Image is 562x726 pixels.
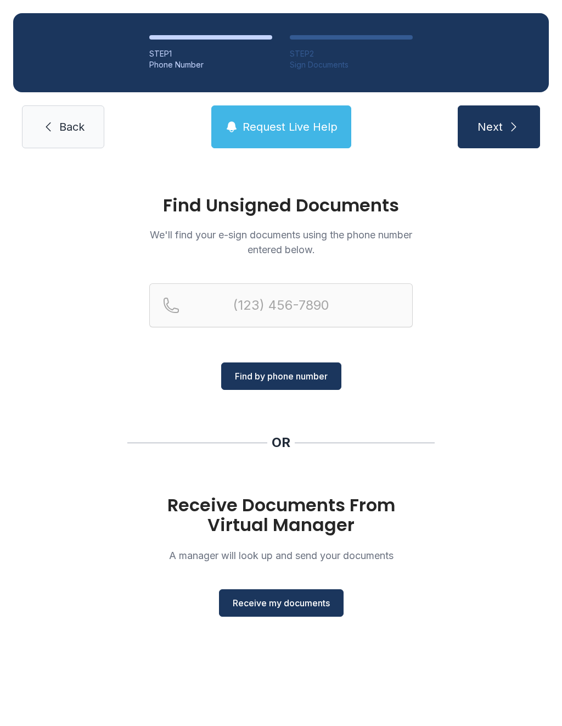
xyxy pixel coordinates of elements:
span: Receive my documents [233,596,330,610]
input: Reservation phone number [149,283,413,327]
p: A manager will look up and send your documents [149,548,413,563]
span: Find by phone number [235,370,328,383]
p: We'll find your e-sign documents using the phone number entered below. [149,227,413,257]
div: OR [272,434,290,451]
h1: Receive Documents From Virtual Manager [149,495,413,535]
h1: Find Unsigned Documents [149,197,413,214]
div: Phone Number [149,59,272,70]
span: Back [59,119,85,135]
span: Request Live Help [243,119,338,135]
div: Sign Documents [290,59,413,70]
div: STEP 2 [290,48,413,59]
div: STEP 1 [149,48,272,59]
span: Next [477,119,503,135]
